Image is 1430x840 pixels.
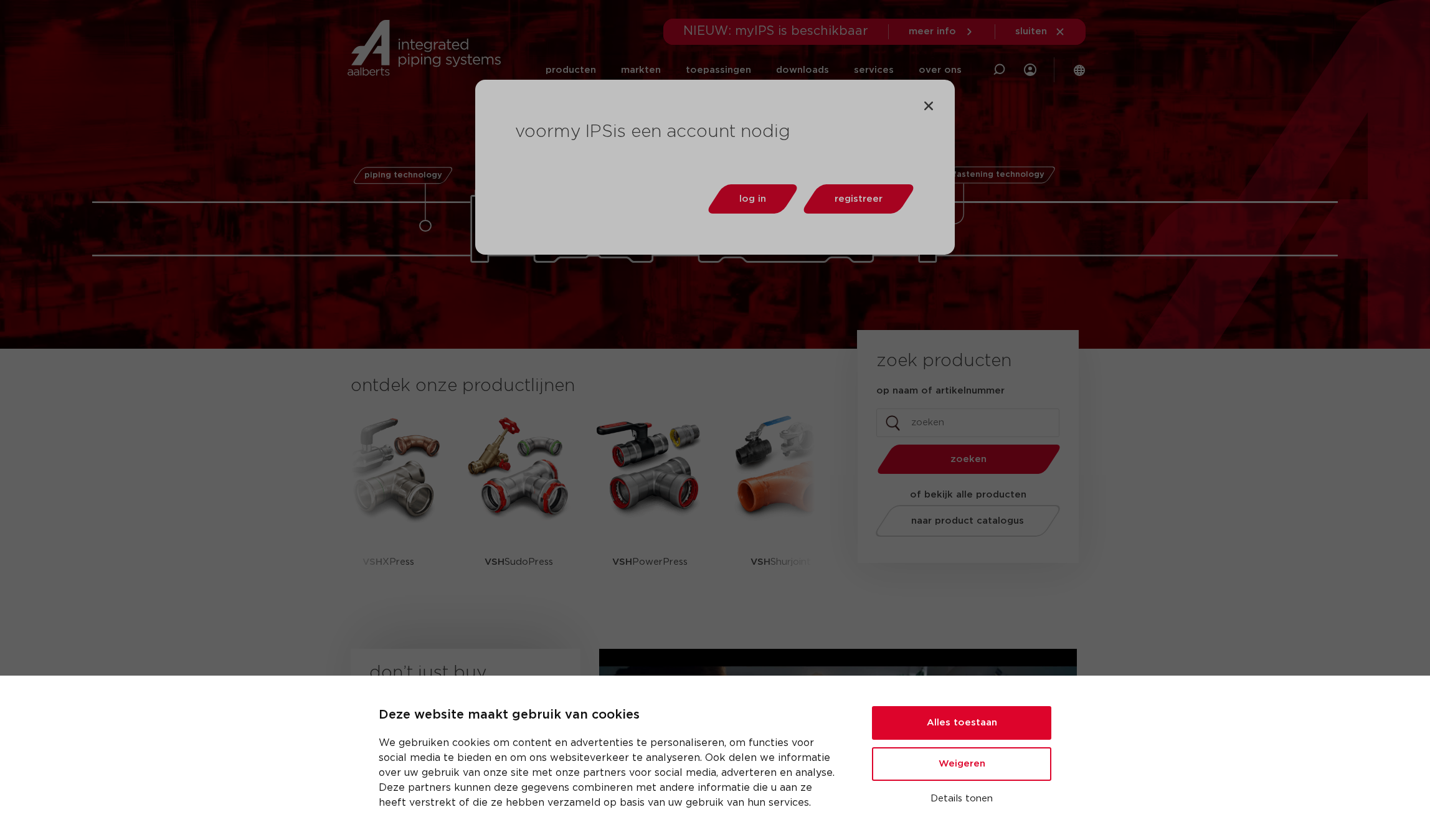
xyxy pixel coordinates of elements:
span: registreer [835,194,883,204]
button: Details tonen [872,788,1051,809]
a: registreer [800,184,917,214]
p: Deze website maakt gebruik van cookies [379,706,842,725]
p: We gebruiken cookies om content en advertenties te personaliseren, om functies voor social media ... [379,735,842,810]
a: Close [922,100,935,112]
span: log in [739,194,766,204]
h3: voor is een account nodig [515,120,915,144]
button: Weigeren [872,747,1051,781]
span: my IPS [554,123,613,141]
a: log in [705,184,801,214]
button: Alles toestaan [872,706,1051,740]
